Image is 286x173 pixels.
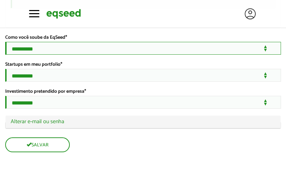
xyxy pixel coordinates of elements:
[84,88,86,95] span: Este campo é obrigatório.
[5,35,67,40] label: Como você soube da EqSeed
[46,8,81,19] img: EqSeed
[5,62,62,67] label: Startups em meu portfolio
[5,137,70,152] button: Salvar
[11,119,275,125] a: Alterar e-mail ou senha
[65,34,67,42] span: Este campo é obrigatório.
[5,89,86,94] label: Investimento pretendido por empresa
[60,61,62,69] span: Este campo é obrigatório.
